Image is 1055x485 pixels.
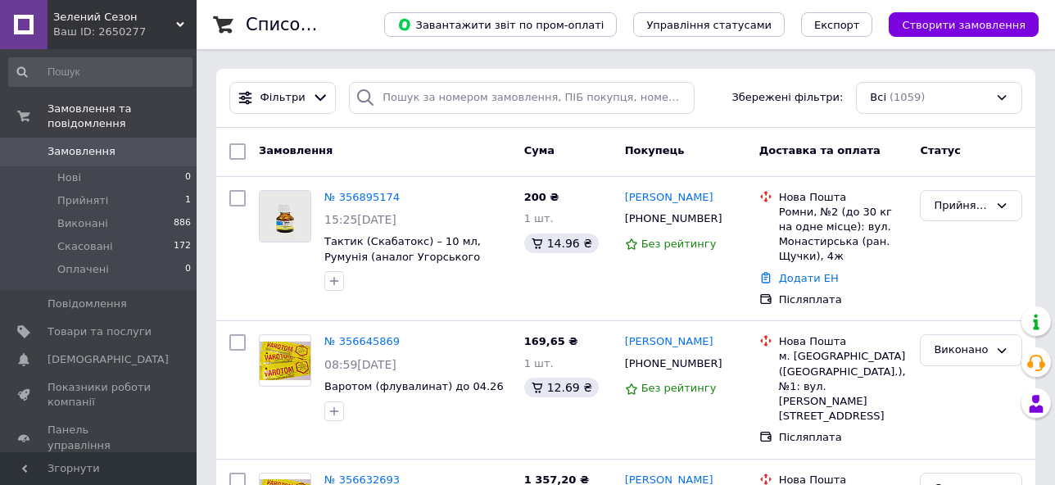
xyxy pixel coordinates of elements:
img: Фото товару [260,191,310,242]
span: 169,65 ₴ [524,335,578,347]
a: [PERSON_NAME] [625,334,713,350]
span: Cума [524,144,555,156]
span: Управління статусами [646,19,772,31]
span: 172 [174,239,191,254]
div: Нова Пошта [779,190,908,205]
button: Завантажити звіт по пром-оплаті [384,12,617,37]
div: 12.69 ₴ [524,378,599,397]
span: Замовлення [48,144,115,159]
input: Пошук [8,57,192,87]
span: 200 ₴ [524,191,559,203]
button: Експорт [801,12,873,37]
span: Всі [870,90,886,106]
a: Фото товару [259,334,311,387]
div: Післяплата [779,430,908,445]
span: 886 [174,216,191,231]
a: № 356895174 [324,191,400,203]
span: 1 шт. [524,212,554,224]
div: Виконано [934,342,989,359]
span: 0 [185,170,191,185]
span: 0 [185,262,191,277]
span: Без рейтингу [641,238,717,250]
span: Повідомлення [48,297,127,311]
div: Нова Пошта [779,334,908,349]
div: 14.96 ₴ [524,233,599,253]
span: 15:25[DATE] [324,213,396,226]
span: Без рейтингу [641,382,717,394]
span: Фільтри [260,90,306,106]
span: Виконані [57,216,108,231]
span: Створити замовлення [902,19,1026,31]
a: Варотом (флувалинат) до 04.26 [324,380,504,392]
span: 1 шт. [524,357,554,369]
a: Фото товару [259,190,311,242]
span: Покупець [625,144,685,156]
div: [PHONE_NUMBER] [622,353,726,374]
span: Нові [57,170,81,185]
span: (1059) [890,91,925,103]
button: Управління статусами [633,12,785,37]
span: Зелений Сезон [53,10,176,25]
span: Панель управління [48,423,152,452]
span: [DEMOGRAPHIC_DATA] [48,352,169,367]
span: Замовлення та повідомлення [48,102,197,131]
h1: Список замовлень [246,15,412,34]
span: Статус [920,144,961,156]
div: Прийнято [934,197,989,215]
div: Післяплата [779,292,908,307]
span: Завантажити звіт по пром-оплаті [397,17,604,32]
a: Тактик (Скабатокс) – 10 мл, Румунія (аналог Угорського Тактика) [324,235,481,278]
span: Доставка та оплата [759,144,881,156]
a: Додати ЕН [779,272,839,284]
span: Прийняті [57,193,108,208]
a: № 356645869 [324,335,400,347]
span: Товари та послуги [48,324,152,339]
span: Скасовані [57,239,113,254]
button: Створити замовлення [889,12,1039,37]
a: Створити замовлення [872,18,1039,30]
input: Пошук за номером замовлення, ПІБ покупця, номером телефону, Email, номером накладної [349,82,694,114]
div: Ромни, №2 (до 30 кг на одне місце): вул. Монастирська (ран. Щучки), 4ж [779,205,908,265]
span: Експорт [814,19,860,31]
span: 08:59[DATE] [324,358,396,371]
img: Фото товару [260,342,310,380]
a: [PERSON_NAME] [625,190,713,206]
div: м. [GEOGRAPHIC_DATA] ([GEOGRAPHIC_DATA].), №1: вул. [PERSON_NAME][STREET_ADDRESS] [779,349,908,424]
div: [PHONE_NUMBER] [622,208,726,229]
div: Ваш ID: 2650277 [53,25,197,39]
span: Оплачені [57,262,109,277]
span: Показники роботи компанії [48,380,152,410]
span: Збережені фільтри: [731,90,843,106]
span: Замовлення [259,144,333,156]
span: 1 [185,193,191,208]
